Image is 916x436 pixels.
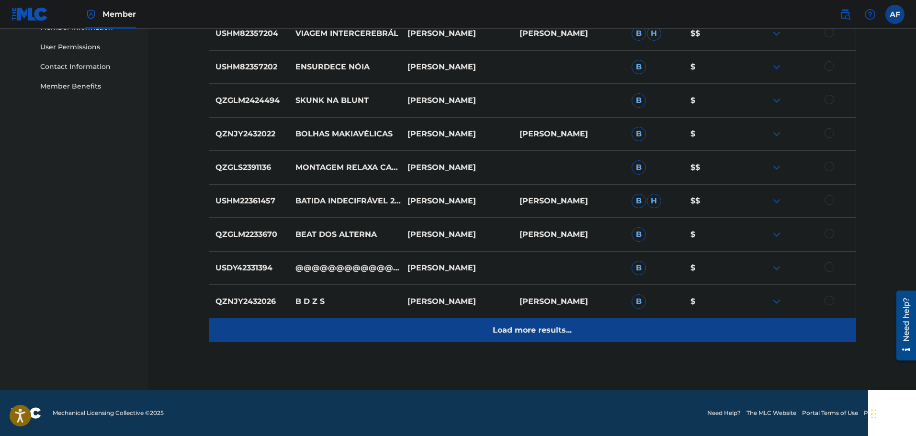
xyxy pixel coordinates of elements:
img: expand [771,95,782,106]
img: expand [771,296,782,307]
span: Mechanical Licensing Collective © 2025 [53,409,164,417]
p: QZNJY2432022 [209,128,290,140]
p: [PERSON_NAME] [513,28,625,39]
a: Contact Information [40,62,137,72]
p: [PERSON_NAME] [401,296,513,307]
a: Public Search [836,5,855,24]
span: B [632,194,646,208]
div: Arrastar [871,400,877,428]
p: QZNJY2432026 [209,296,290,307]
p: $$ [684,28,744,39]
p: [PERSON_NAME] [401,195,513,207]
p: BOLHAS MAKIAVÉLICAS [289,128,401,140]
div: Help [860,5,880,24]
iframe: Resource Center [889,287,916,364]
p: USHM82357204 [209,28,290,39]
p: [PERSON_NAME] [401,162,513,173]
img: expand [771,229,782,240]
iframe: Chat Widget [868,390,916,436]
a: Need Help? [707,409,741,417]
a: Portal Terms of Use [802,409,858,417]
p: Load more results... [493,324,572,336]
img: expand [771,262,782,274]
span: B [632,127,646,141]
img: search [839,9,851,20]
img: expand [771,162,782,173]
span: B [632,227,646,242]
p: [PERSON_NAME] [401,229,513,240]
p: QZGLM2424494 [209,95,290,106]
p: [PERSON_NAME] [513,128,625,140]
p: [PERSON_NAME] [513,229,625,240]
p: [PERSON_NAME] [401,262,513,274]
span: B [632,60,646,74]
span: H [647,26,661,41]
p: BEAT DOS ALTERNA [289,229,401,240]
a: Member Benefits [40,81,137,91]
p: [PERSON_NAME] [513,195,625,207]
p: [PERSON_NAME] [401,61,513,73]
span: B [632,26,646,41]
a: The MLC Website [746,409,796,417]
span: B [632,93,646,108]
img: expand [771,128,782,140]
p: USHM22361457 [209,195,290,207]
div: Widget de chat [868,390,916,436]
p: $$ [684,195,744,207]
p: MONTAGEM RELAXA CAPETA - SLOWED [289,162,401,173]
p: $ [684,128,744,140]
img: help [864,9,876,20]
p: B D Z S [289,296,401,307]
img: expand [771,61,782,73]
img: logo [11,407,41,419]
p: @@@@@@@@@@@@@@@@@@@@ [289,262,401,274]
p: $ [684,61,744,73]
p: USDY42331394 [209,262,290,274]
p: [PERSON_NAME] [401,28,513,39]
a: Privacy Policy [864,409,905,417]
p: [PERSON_NAME] [401,95,513,106]
img: MLC Logo [11,7,48,21]
span: H [647,194,661,208]
span: B [632,160,646,175]
p: QZGLS2391136 [209,162,290,173]
span: B [632,261,646,275]
p: QZGLM2233670 [209,229,290,240]
p: [PERSON_NAME] [401,128,513,140]
p: $$ [684,162,744,173]
p: SKUNK NA BLUNT [289,95,401,106]
p: VIAGEM INTERCEREBRÁL [289,28,401,39]
img: Top Rightsholder [85,9,97,20]
img: expand [771,195,782,207]
a: User Permissions [40,42,137,52]
div: User Menu [885,5,905,24]
span: B [632,294,646,309]
p: [PERSON_NAME] [513,296,625,307]
p: $ [684,95,744,106]
p: USHM82357202 [209,61,290,73]
p: BATIDA INDECIFRÁVEL 2 (FEAT. MC [PERSON_NAME]) [289,195,401,207]
p: $ [684,262,744,274]
span: Member [102,9,136,20]
p: $ [684,296,744,307]
p: ENSURDECE NÓIA [289,61,401,73]
p: $ [684,229,744,240]
img: expand [771,28,782,39]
